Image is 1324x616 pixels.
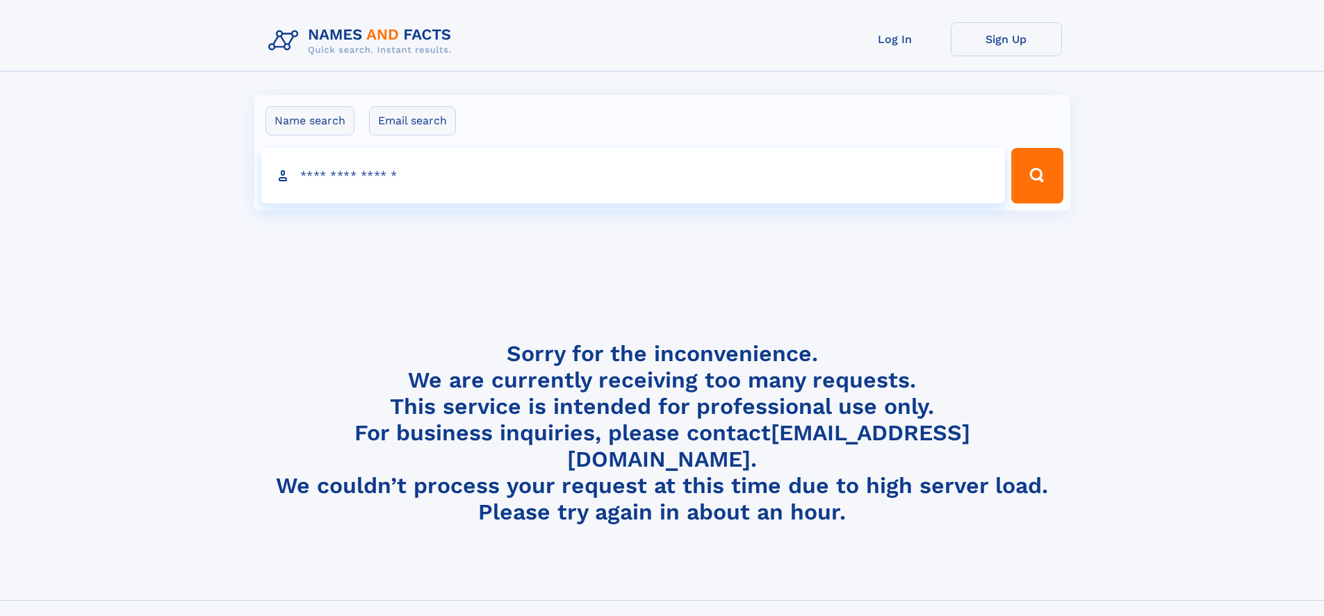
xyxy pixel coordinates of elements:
[567,419,970,472] a: [EMAIL_ADDRESS][DOMAIN_NAME]
[1011,148,1063,203] button: Search Button
[840,22,951,56] a: Log In
[261,148,1006,203] input: search input
[263,22,463,60] img: Logo Names and Facts
[369,106,456,135] label: Email search
[263,340,1062,526] h4: Sorry for the inconvenience. We are currently receiving too many requests. This service is intend...
[951,22,1062,56] a: Sign Up
[265,106,354,135] label: Name search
